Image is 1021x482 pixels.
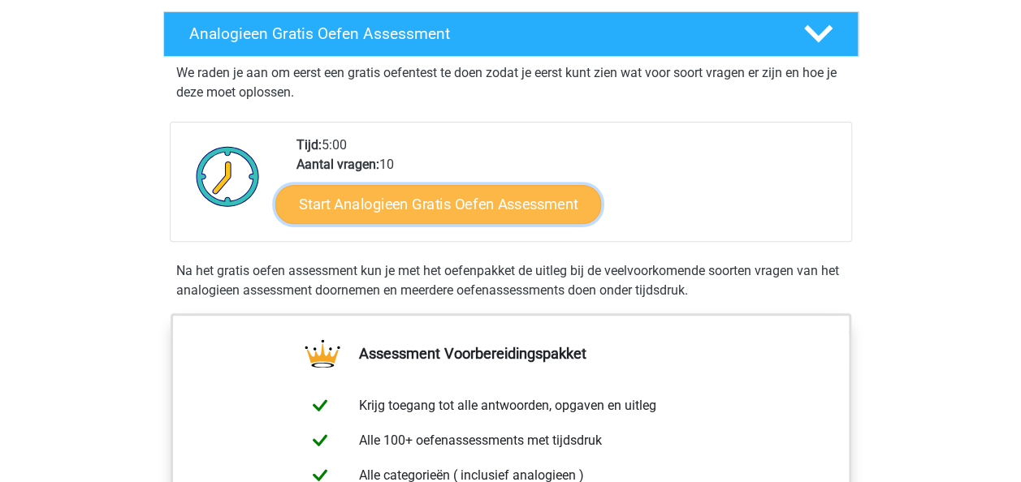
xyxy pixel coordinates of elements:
div: Na het gratis oefen assessment kun je met het oefenpakket de uitleg bij de veelvoorkomende soorte... [170,261,852,300]
img: Klok [187,136,269,217]
p: We raden je aan om eerst een gratis oefentest te doen zodat je eerst kunt zien wat voor soort vra... [176,63,846,102]
b: Aantal vragen: [296,157,379,172]
h4: Analogieen Gratis Oefen Assessment [189,24,777,43]
b: Tijd: [296,137,322,153]
div: 5:00 10 [284,136,850,241]
a: Analogieen Gratis Oefen Assessment [157,11,865,57]
a: Start Analogieen Gratis Oefen Assessment [275,184,601,223]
